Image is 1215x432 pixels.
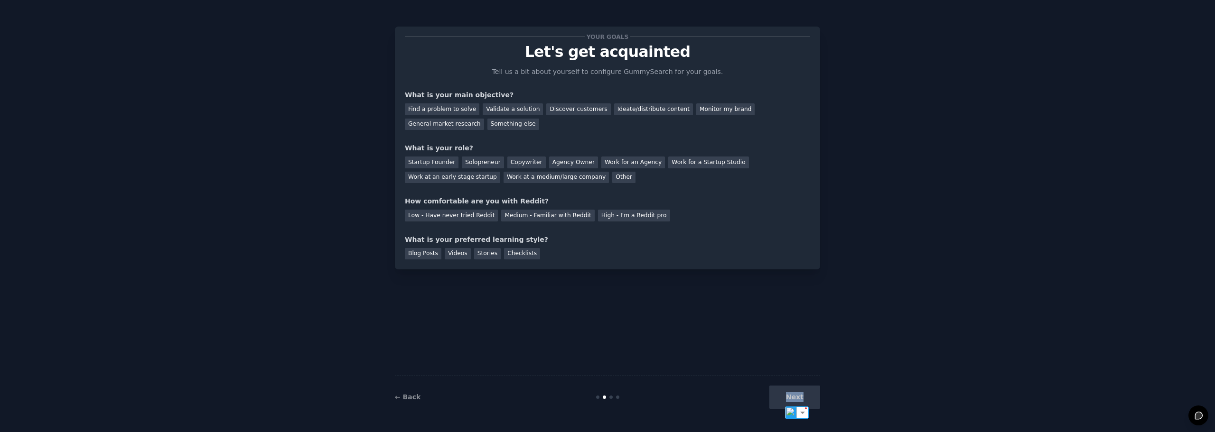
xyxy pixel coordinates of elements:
div: Monitor my brand [696,103,755,115]
div: Work for an Agency [601,156,665,168]
div: Solopreneur [462,156,504,168]
div: What is your preferred learning style? [405,235,810,245]
div: Low - Have never tried Reddit [405,210,498,221]
div: How comfortable are you with Reddit? [405,196,810,206]
div: General market research [405,119,484,130]
div: Checklists [504,248,540,260]
span: Your goals [585,32,630,42]
div: What is your role? [405,143,810,153]
div: Work for a Startup Studio [668,156,748,168]
div: High - I'm a Reddit pro [598,210,670,221]
div: Blog Posts [405,248,441,260]
div: Find a problem to solve [405,103,479,115]
div: Work at a medium/large company [504,172,609,184]
p: Tell us a bit about yourself to configure GummySearch for your goals. [488,67,727,77]
div: Work at an early stage startup [405,172,500,184]
p: Let's get acquainted [405,44,810,60]
div: Something else [487,119,539,130]
div: Discover customers [546,103,610,115]
div: Medium - Familiar with Reddit [501,210,594,221]
div: Other [612,172,636,184]
div: Validate a solution [483,103,543,115]
a: ← Back [395,393,421,401]
div: What is your main objective? [405,90,810,100]
div: Stories [474,248,501,260]
div: Startup Founder [405,156,458,168]
div: Videos [445,248,471,260]
div: Copywriter [507,156,546,168]
div: Ideate/distribute content [614,103,693,115]
div: Agency Owner [549,156,598,168]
